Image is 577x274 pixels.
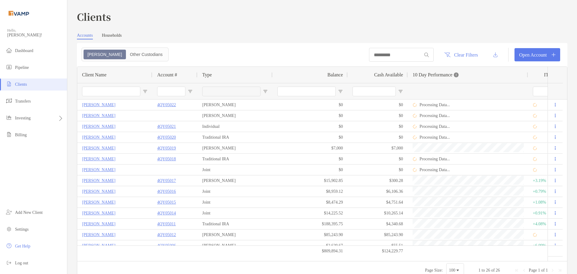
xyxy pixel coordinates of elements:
span: 1 [478,268,481,272]
button: Open Filter Menu [338,89,343,94]
a: [PERSON_NAME] [82,101,115,109]
p: [PERSON_NAME] [82,220,115,228]
img: investing icon [5,114,13,121]
img: Processing Data icon [533,157,537,161]
img: Processing Data icon [413,103,417,107]
img: Processing Data icon [533,233,537,237]
img: Processing Data icon [533,135,537,140]
p: Processing Data... [420,135,450,140]
a: 4QY05019 [157,144,176,152]
a: 4QY05016 [157,188,176,195]
p: 4QY05022 [157,101,176,109]
input: ITD Filter Input [533,87,552,96]
img: billing icon [5,131,13,138]
div: $10,265.14 [348,208,408,218]
div: segmented control [81,48,169,61]
p: [PERSON_NAME] [82,134,115,141]
button: Open Filter Menu [398,89,403,94]
p: Processing Data... [420,167,450,172]
span: Client Name [82,72,106,78]
div: Traditional IRA [197,219,273,229]
div: $0 [273,110,348,121]
div: Traditional IRA [197,132,273,143]
div: $8,959.12 [273,186,348,197]
img: Processing Data icon [413,168,417,172]
span: Investing [15,116,31,120]
img: Processing Data icon [533,146,537,150]
a: 4QY05018 [157,155,176,163]
a: [PERSON_NAME] [82,155,115,163]
span: Balance [327,72,343,78]
span: [PERSON_NAME]! [7,33,63,38]
span: of [491,268,495,272]
a: Accounts [77,33,93,39]
div: $4,340.68 [348,219,408,229]
img: pipeline icon [5,63,13,71]
div: [PERSON_NAME] [197,240,273,251]
div: Traditional IRA [197,154,273,164]
span: 26 [496,268,500,272]
a: [PERSON_NAME] [82,199,115,206]
img: clients icon [5,80,13,88]
div: $4,751.64 [348,197,408,208]
span: Type [202,72,212,78]
div: $0 [273,132,348,143]
div: $2,629.67 [273,240,348,251]
div: $300.28 [348,175,408,186]
div: $7,000 [348,143,408,153]
a: [PERSON_NAME] [82,188,115,195]
div: $14,225.52 [273,208,348,218]
input: Balance Filter Input [277,87,336,96]
span: Page [529,268,537,272]
div: $0 [273,165,348,175]
div: +4.08% [533,219,559,229]
div: Other Custodians [127,50,166,59]
div: $7,000 [273,143,348,153]
span: 1 [546,268,548,272]
div: [PERSON_NAME] [197,229,273,240]
div: $85,243.90 [273,229,348,240]
div: Joint [197,186,273,197]
img: settings icon [5,225,13,232]
a: 4QY05012 [157,231,176,239]
a: 4QY05021 [157,123,176,130]
p: [PERSON_NAME] [82,209,115,217]
p: 4QY05011 [157,220,176,228]
div: $0 [348,121,408,132]
div: 10 Day Performance [413,67,459,83]
a: 4QY05006 [157,242,176,249]
p: [PERSON_NAME] [82,166,115,174]
img: Processing Data icon [413,114,417,118]
div: +1.08% [533,197,559,207]
p: 4QY05017 [157,177,176,184]
span: Transfers [15,99,31,103]
span: Settings [15,227,29,232]
p: 4QY05014 [157,209,176,217]
div: Previous Page [522,268,527,273]
span: Clients [15,82,27,87]
h3: Clients [77,10,567,23]
div: Zoe [84,50,125,59]
div: $0 [348,154,408,164]
p: [PERSON_NAME] [82,144,115,152]
a: [PERSON_NAME] [82,123,115,130]
div: Joint [197,208,273,218]
div: $809,894.31 [273,246,348,256]
div: $15,902.85 [273,175,348,186]
img: logout icon [5,259,13,266]
div: Page Size: [425,268,443,273]
div: +0.79% [533,186,559,196]
div: $0 [348,110,408,121]
div: $0 [348,132,408,143]
p: [PERSON_NAME] [82,242,115,249]
a: [PERSON_NAME] [82,231,115,239]
div: ITD [544,72,559,78]
div: [PERSON_NAME] [197,100,273,110]
img: Processing Data icon [413,135,417,140]
span: Dashboard [15,48,33,53]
